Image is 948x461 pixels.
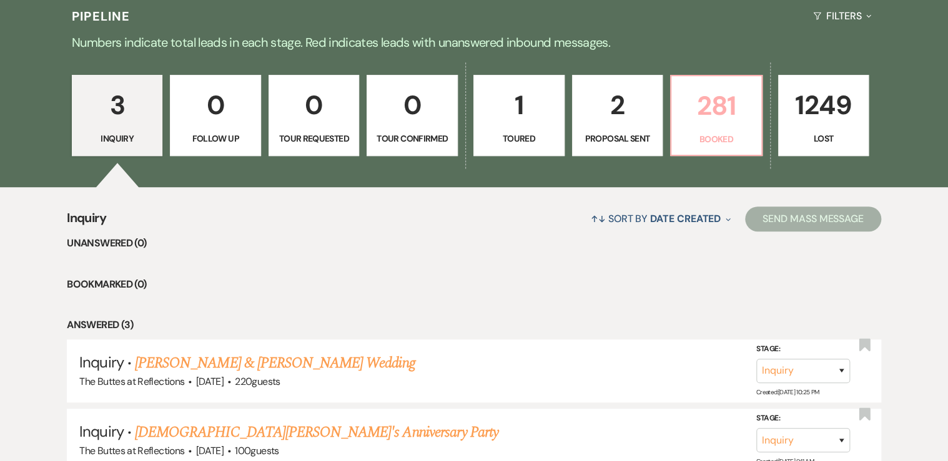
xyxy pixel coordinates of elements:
span: ↑↓ [591,212,606,225]
span: Inquiry [79,422,123,441]
span: [DATE] [196,375,224,388]
a: 2Proposal Sent [572,75,663,156]
span: The Buttes at Reflections [79,444,184,457]
a: 281Booked [670,75,763,156]
span: 220 guests [235,375,280,388]
p: Booked [679,132,754,146]
button: Sort By Date Created [586,202,736,235]
p: Tour Confirmed [375,132,450,145]
p: Toured [481,132,556,145]
a: [PERSON_NAME] & [PERSON_NAME] Wedding [135,352,415,374]
p: Proposal Sent [580,132,655,145]
span: [DATE] [196,444,224,457]
li: Bookmarked (0) [67,276,881,293]
span: The Buttes at Reflections [79,375,184,388]
p: Follow Up [178,132,253,145]
a: [DEMOGRAPHIC_DATA][PERSON_NAME]'s Anniversary Party [135,421,498,444]
button: Send Mass Message [745,206,881,231]
p: 0 [375,84,450,126]
span: Inquiry [67,208,106,235]
p: 0 [178,84,253,126]
p: 0 [277,84,352,126]
a: 0Tour Requested [269,75,360,156]
p: Inquiry [80,132,155,145]
li: Unanswered (0) [67,235,881,251]
p: 2 [580,84,655,126]
label: Stage: [756,342,850,356]
p: 281 [679,85,754,127]
p: 1249 [786,84,861,126]
p: Tour Requested [277,132,352,145]
span: Inquiry [79,352,123,372]
a: 1Toured [473,75,565,156]
p: Lost [786,132,861,145]
p: Numbers indicate total leads in each stage. Red indicates leads with unanswered inbound messages. [24,32,924,52]
a: 1249Lost [778,75,869,156]
a: 0Follow Up [170,75,261,156]
label: Stage: [756,412,850,425]
span: 100 guests [235,444,279,457]
li: Answered (3) [67,317,881,333]
a: 0Tour Confirmed [367,75,458,156]
h3: Pipeline [72,7,131,25]
p: 1 [481,84,556,126]
p: 3 [80,84,155,126]
a: 3Inquiry [72,75,163,156]
span: Created: [DATE] 10:25 PM [756,388,819,396]
span: Date Created [650,212,721,225]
